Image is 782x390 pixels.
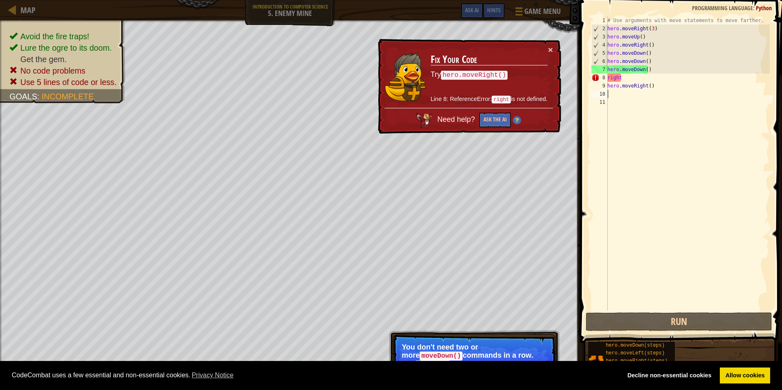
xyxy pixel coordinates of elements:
[606,350,665,356] span: hero.moveLeft(steps)
[12,369,616,381] span: CodeCombat uses a few essential and non-essential cookies.
[20,4,36,16] span: Map
[591,98,608,106] div: 11
[20,78,117,87] span: Use 5 lines of code or less.
[461,3,483,18] button: Ask AI
[431,95,548,104] p: Line 8: ReferenceError: is not defined.
[720,368,770,384] a: allow cookies
[606,343,665,348] span: hero.moveDown(steps)
[416,113,432,128] img: AI
[20,32,90,41] span: Avoid the fire traps!
[509,3,566,22] button: Game Menu
[16,4,36,16] a: Map
[692,4,753,12] span: Programming language
[9,65,117,76] li: No code problems
[42,92,94,101] span: Incomplete
[753,4,756,12] span: :
[591,65,608,74] div: 7
[20,43,112,52] span: Lure the ogre to its doom.
[513,116,521,124] img: Hint
[622,368,717,384] a: deny cookies
[441,71,508,80] code: hero.moveRight()
[465,6,479,14] span: Ask AI
[756,4,772,12] span: Python
[20,55,67,64] span: Get the gem.
[487,6,501,14] span: Hints
[9,42,117,54] li: Lure the ogre to its doom.
[20,66,85,75] span: No code problems
[588,350,604,366] img: portrait.png
[492,96,511,103] code: right
[592,41,608,49] div: 4
[479,112,511,128] button: Ask the AI
[606,358,667,364] span: hero.moveRight(steps)
[9,54,117,65] li: Get the gem.
[592,57,608,65] div: 6
[586,312,772,331] button: Run
[431,54,548,65] h3: Fix Your Code
[9,31,117,42] li: Avoid the fire traps!
[592,49,608,57] div: 5
[548,45,553,54] button: ×
[524,6,561,17] span: Game Menu
[591,74,608,82] div: 8
[191,369,235,381] a: learn more about cookies
[9,76,117,88] li: Use 5 lines of code or less.
[431,69,548,80] p: Try
[591,16,608,25] div: 1
[591,90,608,98] div: 10
[402,343,547,376] p: You don't need two or more commands in a row. Use with arguments ( ).
[437,116,477,124] span: Need help?
[9,92,37,101] span: Goals
[420,352,463,361] code: moveDown()
[592,25,608,33] div: 2
[591,82,608,90] div: 9
[385,52,426,101] img: duck_tharin2.png
[592,33,608,41] div: 3
[37,92,42,101] span: :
